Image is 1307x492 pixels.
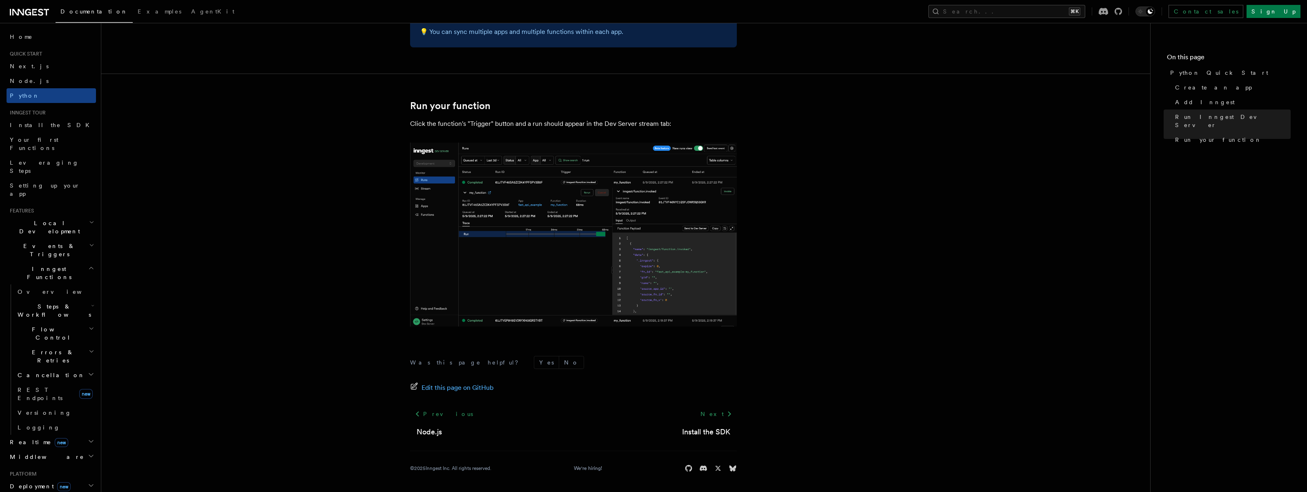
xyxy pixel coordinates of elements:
[14,420,96,435] a: Logging
[1172,132,1291,147] a: Run your function
[1172,80,1291,95] a: Create an app
[7,239,96,262] button: Events & Triggers
[14,345,96,368] button: Errors & Retries
[7,216,96,239] button: Local Development
[14,348,89,365] span: Errors & Retries
[422,382,494,394] span: Edit this page on GitHub
[7,132,96,155] a: Your first Functions
[410,358,524,367] p: Was this page helpful?
[7,88,96,103] a: Python
[7,74,96,88] a: Node.js
[410,465,491,472] div: © 2025 Inngest Inc. All rights reserved.
[18,409,71,416] span: Versioning
[10,122,94,128] span: Install the SDK
[14,368,96,382] button: Cancellation
[1169,5,1243,18] a: Contact sales
[55,438,68,447] span: new
[1135,7,1155,16] button: Toggle dark mode
[10,136,58,151] span: Your first Functions
[10,33,33,41] span: Home
[1175,136,1262,144] span: Run your function
[7,471,37,477] span: Platform
[7,155,96,178] a: Leveraging Steps
[7,435,96,450] button: Realtimenew
[559,356,584,369] button: No
[60,8,128,15] span: Documentation
[696,407,737,421] a: Next
[410,118,737,130] p: Click the function's "Trigger" button and a run should appear in the Dev Server stream tab:
[7,29,96,44] a: Home
[191,8,234,15] span: AgentKit
[14,299,96,322] button: Steps & Workflows
[7,450,96,464] button: Middleware
[1175,98,1235,106] span: Add Inngest
[1170,69,1268,77] span: Python Quick Start
[1069,7,1080,16] kbd: ⌘K
[1172,95,1291,110] a: Add Inngest
[410,382,494,394] a: Edit this page on GitHub
[10,63,49,69] span: Next.js
[7,59,96,74] a: Next.js
[1167,65,1291,80] a: Python Quick Start
[10,182,80,197] span: Setting up your app
[10,92,40,99] span: Python
[420,26,727,38] p: 💡 You can sync multiple apps and multiple functions within each app.
[410,143,737,327] img: quick-start-run.png
[7,110,46,116] span: Inngest tour
[410,407,477,421] a: Previous
[7,262,96,284] button: Inngest Functions
[1175,83,1252,92] span: Create an app
[14,302,91,319] span: Steps & Workflows
[1167,52,1291,65] h4: On this page
[7,208,34,214] span: Features
[1247,5,1300,18] a: Sign Up
[138,8,181,15] span: Examples
[574,465,602,472] a: We're hiring!
[7,284,96,435] div: Inngest Functions
[7,118,96,132] a: Install the SDK
[14,371,85,379] span: Cancellation
[10,78,49,84] span: Node.js
[14,284,96,299] a: Overview
[7,438,68,446] span: Realtime
[186,2,239,22] a: AgentKit
[7,219,89,235] span: Local Development
[417,426,442,438] a: Node.js
[14,325,89,342] span: Flow Control
[18,424,60,431] span: Logging
[14,322,96,345] button: Flow Control
[14,405,96,420] a: Versioning
[1175,113,1291,129] span: Run Inngest Dev Server
[7,482,71,490] span: Deployment
[7,265,88,281] span: Inngest Functions
[10,159,79,174] span: Leveraging Steps
[18,387,62,401] span: REST Endpoints
[682,426,730,438] a: Install the SDK
[410,100,491,112] a: Run your function
[133,2,186,22] a: Examples
[7,178,96,201] a: Setting up your app
[79,389,93,399] span: new
[928,5,1085,18] button: Search...⌘K
[7,242,89,258] span: Events & Triggers
[18,288,102,295] span: Overview
[1172,110,1291,132] a: Run Inngest Dev Server
[57,482,71,491] span: new
[7,453,84,461] span: Middleware
[7,51,42,57] span: Quick start
[14,382,96,405] a: REST Endpointsnew
[56,2,133,23] a: Documentation
[534,356,559,369] button: Yes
